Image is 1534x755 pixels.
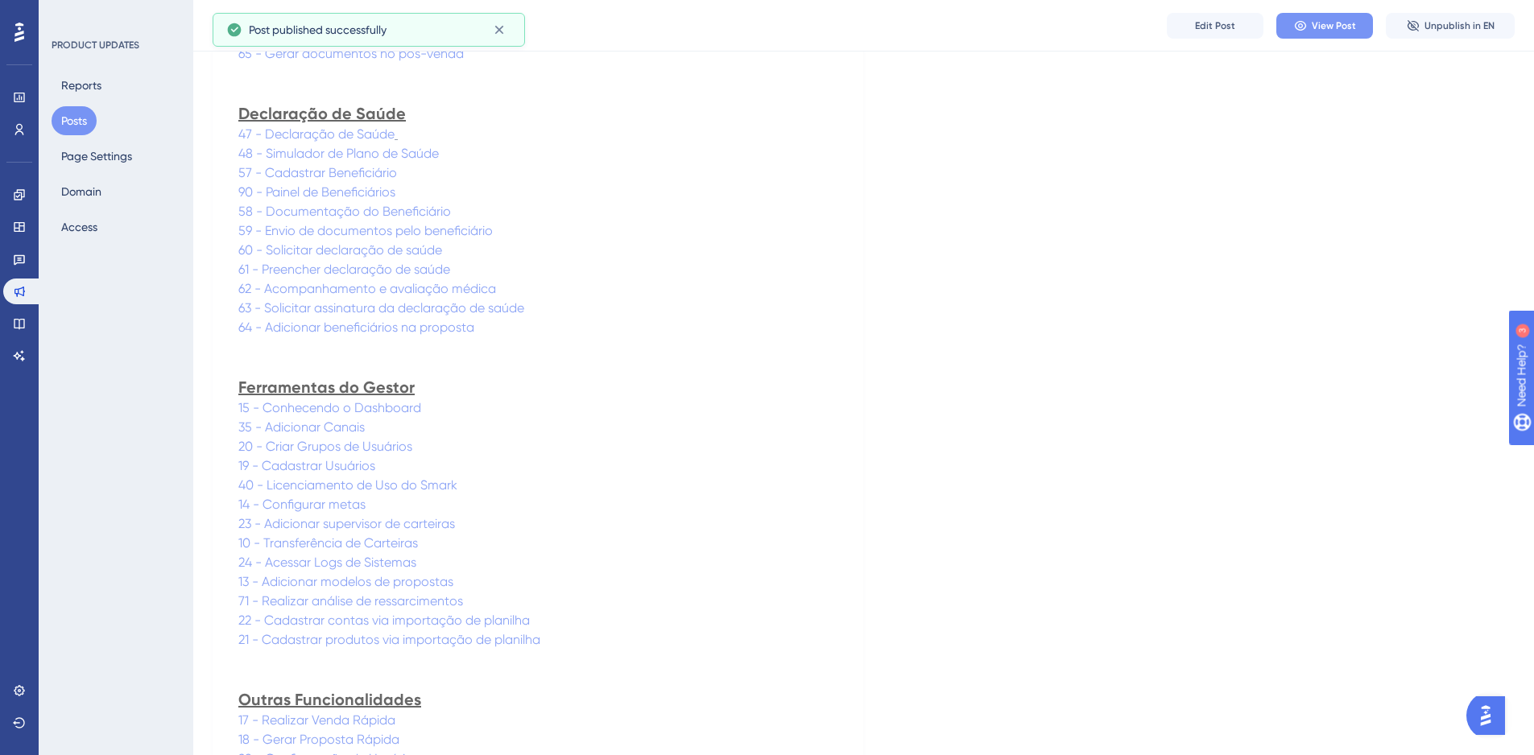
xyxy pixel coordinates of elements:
a: 48 - Simulador de Plano de Saúde [238,146,439,161]
a: 59 - Envio de documentos pelo beneficiário [238,223,493,238]
a: 15 - Conhecendo o Dashboard [238,400,421,415]
a: 90 - Painel de Beneficiários [238,184,395,200]
a: 21 - Cadastrar produtos via importação de planilha [238,632,540,647]
a: 47 - Declaração de Saúde [238,126,395,142]
a: Declaração de Saúde [238,104,406,123]
button: Unpublish in EN [1386,13,1515,39]
button: Edit Post [1167,13,1263,39]
button: Access [52,212,107,241]
a: Ferramentas do Gestor [238,377,415,397]
a: 57 - Cadastrar Beneficiário [238,165,397,180]
span: Post published successfully [249,20,387,39]
a: 19 - Cadastrar Usuários [238,458,375,473]
button: Reports [52,71,111,100]
a: 61 - Preencher declaração de saúde [238,262,450,277]
button: Page Settings [52,142,142,171]
a: 64 - Adicionar beneficiários na proposta [238,320,474,335]
a: 23 - Adicionar supervisor de carteiras [238,516,455,531]
a: 17 - Realizar Venda Rápida [238,712,395,728]
a: Outras Funcionalidades [238,690,421,709]
span: Edit Post [1195,19,1235,32]
button: Domain [52,177,111,206]
a: 60 - Solicitar declaração de saúde [238,242,442,258]
a: 24 - Acessar Logs de Sistemas [238,555,416,570]
span: Unpublish in EN [1424,19,1495,32]
a: 13 - Adicionar modelos de propostas [238,574,453,589]
iframe: UserGuiding AI Assistant Launcher [1466,691,1515,740]
a: 20 - Criar Grupos de Usuários [238,439,412,454]
a: 18 - Gerar Proposta Rápida [238,732,399,747]
a: 10 - Transferência de Carteiras [238,535,418,551]
a: 58 - Documentação do Beneficiário [238,204,451,219]
div: PRODUCT UPDATES [52,39,139,52]
a: 14 - Configurar metas [238,497,366,512]
button: Posts [52,106,97,135]
a: 65 - Gerar documentos no pós-venda [238,46,464,61]
div: 3 [112,8,117,21]
a: 35 - Adicionar Canais [238,419,365,435]
button: View Post [1276,13,1373,39]
a: 63 - Solicitar assinatura da declaração de saúde [238,300,524,316]
a: 22 - Cadastrar contas via importação de planilha [238,613,530,628]
a: 62 - Acompanhamento e avaliação médica [238,281,496,296]
a: 40 - Licenciamento de Uso do Smark [238,477,457,493]
span: View Post [1312,19,1356,32]
span: Need Help? [38,4,101,23]
a: 71 - Realizar análise de ressarcimentos [238,593,463,609]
